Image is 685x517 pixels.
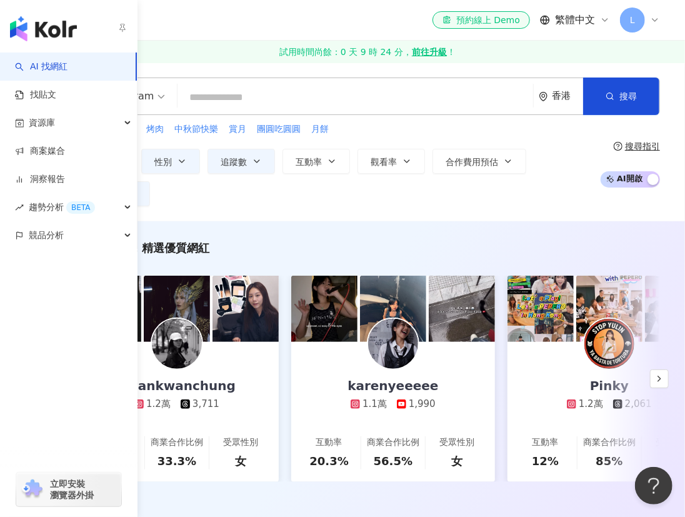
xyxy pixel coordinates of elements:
button: 合作費用預估 [432,149,526,174]
a: 商案媒合 [15,145,65,158]
div: 56.5% [374,453,412,469]
div: 受眾性別 [223,436,258,449]
span: 月餅 [311,123,329,136]
span: 精選優質網紅 [142,241,209,254]
a: 試用時間尚餘：0 天 9 時 24 分，前往升級！ [50,41,685,63]
a: chrome extension立即安裝 瀏覽器外掛 [16,473,121,506]
div: 1.1萬 [362,398,387,411]
span: 資源庫 [29,109,55,137]
img: KOL Avatar [152,319,202,369]
span: 搜尋 [619,91,637,101]
div: 1,990 [409,398,436,411]
span: 團圓吃圓圓 [257,123,301,136]
div: 商業合作比例 [583,436,636,449]
div: kwankwanchung [106,377,248,394]
div: 85% [596,453,622,469]
span: 追蹤數 [221,157,247,167]
div: 預約線上 Demo [442,14,520,26]
div: 搜尋指引 [625,141,660,151]
button: 賞月 [228,123,247,136]
button: 烤肉 [146,123,164,136]
img: post-image [507,276,574,342]
img: logo [10,16,77,41]
button: 搜尋 [583,78,659,115]
img: KOL Avatar [368,319,418,369]
a: 洞察報告 [15,173,65,186]
button: 中秋節快樂 [174,123,219,136]
span: 性別 [154,157,172,167]
div: 1.2萬 [579,398,603,411]
span: 賞月 [229,123,246,136]
div: 受眾性別 [439,436,474,449]
img: post-image [212,276,279,342]
button: 互動率 [282,149,350,174]
span: rise [15,203,24,212]
div: BETA [66,201,95,214]
div: 商業合作比例 [151,436,203,449]
img: post-image [360,276,426,342]
strong: 前往升級 [412,46,447,58]
button: 觀看率 [357,149,425,174]
img: post-image [291,276,357,342]
img: chrome extension [20,479,44,499]
img: KOL Avatar [584,319,634,369]
div: 33.3% [157,453,196,469]
iframe: Help Scout Beacon - Open [635,467,672,504]
div: 20.3% [309,453,348,469]
a: karenyeeeee1.1萬1,990互動率20.3%商業合作比例56.5%受眾性別女 [291,342,495,482]
button: 團圓吃圓圓 [256,123,301,136]
div: Pinky [577,377,641,394]
button: 性別 [141,149,200,174]
span: 中秋節快樂 [174,123,218,136]
span: question-circle [614,142,622,151]
div: 12% [532,453,559,469]
button: 追蹤數 [207,149,275,174]
a: 找貼文 [15,89,56,101]
div: 女 [235,453,246,469]
div: 1.2萬 [146,398,171,411]
span: 立即安裝 瀏覽器外掛 [50,478,94,501]
img: post-image [144,276,210,342]
a: kwankwanchung1.2萬3,711互動率30.4%商業合作比例33.3%受眾性別女 [75,342,279,482]
a: searchAI 找網紅 [15,61,67,73]
span: 競品分析 [29,221,64,249]
a: 預約線上 Demo [432,11,530,29]
span: 合作費用預估 [446,157,498,167]
img: post-image [429,276,495,342]
div: 互動率 [316,436,342,449]
div: karenyeeeee [335,377,451,394]
div: 香港 [552,91,583,101]
span: L [630,13,635,27]
div: 女 [451,453,462,469]
div: 互動率 [532,436,559,449]
div: AI 推薦 ： [91,240,209,256]
span: 繁體中文 [555,13,595,27]
button: 月餅 [311,123,329,136]
span: 趨勢分析 [29,193,95,221]
div: 3,711 [192,398,219,411]
span: environment [539,92,548,101]
span: 互動率 [296,157,322,167]
img: post-image [576,276,642,342]
span: 觀看率 [371,157,397,167]
div: 2,061 [625,398,652,411]
div: 商業合作比例 [367,436,419,449]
